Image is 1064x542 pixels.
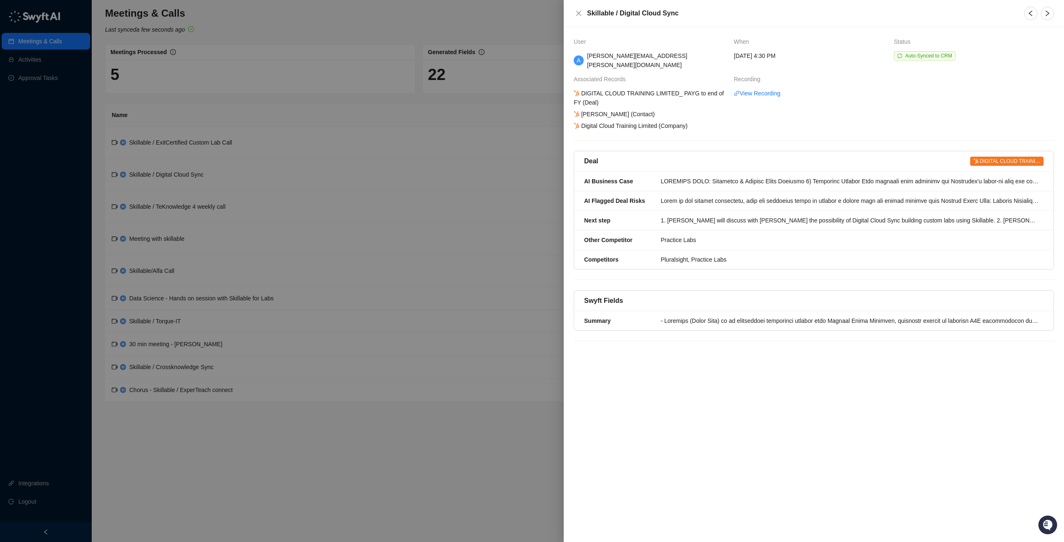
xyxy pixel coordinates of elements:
span: DIGITAL CLOUD TRAINI… [970,157,1044,166]
img: 5124521997842_fc6d7dfcefe973c2e489_88.png [8,75,23,90]
h2: How can we help? [8,47,152,60]
span: Docs [17,117,31,125]
strong: Summary [584,317,611,324]
p: Welcome 👋 [8,33,152,47]
div: - Loremips (Dolor Sita) co ad elitseddoei temporinci utlabor etdo Magnaal Enima Minimven, quisnos... [661,316,1039,325]
strong: Competitors [584,256,618,263]
div: Pluralsight, Practice Labs [661,255,1039,264]
span: [DATE] 4:30 PM [734,51,775,60]
h5: Swyft Fields [584,296,623,306]
a: Powered byPylon [59,137,101,143]
span: left [1027,10,1034,17]
strong: Next step [584,217,610,224]
div: We're offline, we'll be back soon [28,84,109,90]
span: A [577,56,580,65]
div: Start new chat [28,75,137,84]
h5: Skillable / Digital Cloud Sync [587,8,1014,18]
span: When [734,37,753,46]
div: Practice Labs [661,235,1039,245]
div: Lorem ip dol sitamet consectetu, adip eli seddoeius tempo in utlabor e dolore magn ali enimad min... [661,196,1039,205]
img: Swyft AI [8,8,25,25]
span: Recording [734,75,765,84]
span: Associated Records [574,75,630,84]
h5: Deal [584,156,598,166]
span: User [574,37,590,46]
div: 1. [PERSON_NAME] will discuss with [PERSON_NAME] the possibility of Digital Cloud Sync building c... [661,216,1039,225]
a: 📶Status [34,113,68,128]
span: Status [894,37,915,46]
span: right [1044,10,1051,17]
div: Digital Cloud Training Limited (Company) [572,121,689,130]
div: [PERSON_NAME] (Contact) [572,110,656,119]
span: [PERSON_NAME][EMAIL_ADDRESS][PERSON_NAME][DOMAIN_NAME] [587,52,687,68]
a: 📚Docs [5,113,34,128]
strong: AI Business Case [584,178,633,185]
span: Status [46,117,64,125]
span: close [575,10,582,17]
strong: Other Competitor [584,237,632,243]
a: linkView Recording [734,89,780,98]
button: Start new chat [142,78,152,88]
a: DIGITAL CLOUD TRAINI… [970,156,1044,166]
span: Pylon [83,137,101,143]
div: 📚 [8,117,15,124]
span: link [734,90,740,96]
div: 📶 [38,117,44,124]
strong: AI Flagged Deal Risks [584,197,645,204]
button: Close [574,8,584,18]
iframe: Open customer support [1037,515,1060,537]
span: Auto-Synced to CRM [905,53,952,59]
div: DIGITAL CLOUD TRAINING LIMITED_ PAYG to end of FY (Deal) [572,89,728,107]
div: LOREMIPS DOLO: Sitametco & Adipisc Elits Doeiusmo 6) Temporinc Utlabor Etdo magnaali enim adminim... [661,177,1039,186]
span: sync [897,53,902,58]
